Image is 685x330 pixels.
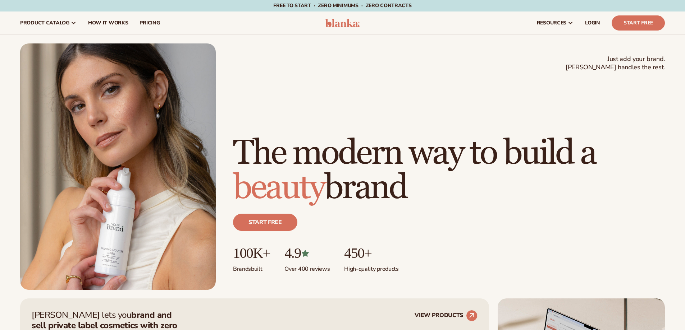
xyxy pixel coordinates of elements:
[233,245,270,261] p: 100K+
[585,20,600,26] span: LOGIN
[325,19,360,27] img: logo
[233,136,665,205] h1: The modern way to build a brand
[344,261,398,273] p: High-quality products
[20,20,69,26] span: product catalog
[537,20,566,26] span: resources
[140,20,160,26] span: pricing
[20,43,216,290] img: Female holding tanning mousse.
[233,167,324,209] span: beauty
[284,261,330,273] p: Over 400 reviews
[233,261,270,273] p: Brands built
[233,214,297,231] a: Start free
[134,11,165,34] a: pricing
[566,55,665,72] span: Just add your brand. [PERSON_NAME] handles the rest.
[415,310,478,321] a: VIEW PRODUCTS
[612,15,665,31] a: Start Free
[579,11,606,34] a: LOGIN
[88,20,128,26] span: How It Works
[273,2,411,9] span: Free to start · ZERO minimums · ZERO contracts
[531,11,579,34] a: resources
[82,11,134,34] a: How It Works
[284,245,330,261] p: 4.9
[14,11,82,34] a: product catalog
[344,245,398,261] p: 450+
